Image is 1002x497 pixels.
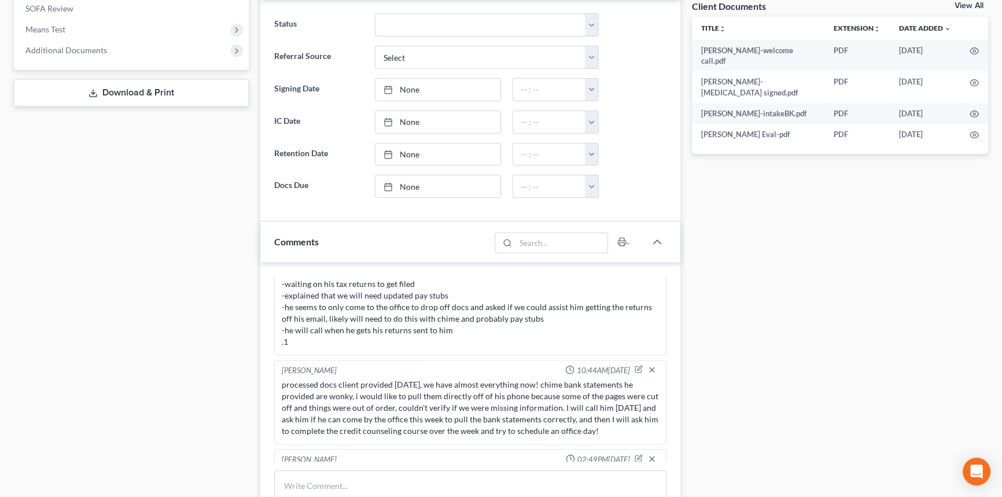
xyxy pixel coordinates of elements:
[890,71,960,103] td: [DATE]
[282,454,337,466] div: [PERSON_NAME]
[824,71,890,103] td: PDF
[282,365,337,377] div: [PERSON_NAME]
[274,236,319,247] span: Comments
[25,45,107,55] span: Additional Documents
[719,25,726,32] i: unfold_more
[874,25,881,32] i: unfold_more
[834,24,881,32] a: Extensionunfold_more
[515,233,607,253] input: Search...
[944,25,951,32] i: expand_more
[513,111,586,133] input: -- : --
[268,78,369,101] label: Signing Date
[963,458,990,485] div: Open Intercom Messenger
[692,71,825,103] td: [PERSON_NAME]-[MEDICAL_DATA] signed.pdf
[890,40,960,72] td: [DATE]
[899,24,951,32] a: Date Added expand_more
[513,79,586,101] input: -- : --
[955,2,983,10] a: View All
[375,175,500,197] a: None
[701,24,726,32] a: Titleunfold_more
[692,124,825,145] td: [PERSON_NAME] Eval-pdf
[824,103,890,124] td: PDF
[890,124,960,145] td: [DATE]
[692,40,825,72] td: [PERSON_NAME]-welcome call.pdf
[268,13,369,36] label: Status
[824,40,890,72] td: PDF
[375,79,500,101] a: None
[890,103,960,124] td: [DATE]
[25,24,65,34] span: Means Test
[375,143,500,165] a: None
[513,175,586,197] input: -- : --
[25,3,73,13] span: SOFA Review
[268,111,369,134] label: IC Date
[577,365,630,376] span: 10:44AM[DATE]
[282,379,659,437] div: processed docs client provided [DATE], we have almost everything now! chime bank statements he pr...
[577,454,630,465] span: 02:49PM[DATE]
[282,267,659,348] div: call to client -waiting on his tax returns to get filed -explained that we will need updated pay ...
[513,143,586,165] input: -- : --
[268,143,369,166] label: Retention Date
[14,79,249,106] a: Download & Print
[824,124,890,145] td: PDF
[692,103,825,124] td: [PERSON_NAME]-intakeBK.pdf
[268,175,369,198] label: Docs Due
[375,111,500,133] a: None
[268,46,369,69] label: Referral Source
